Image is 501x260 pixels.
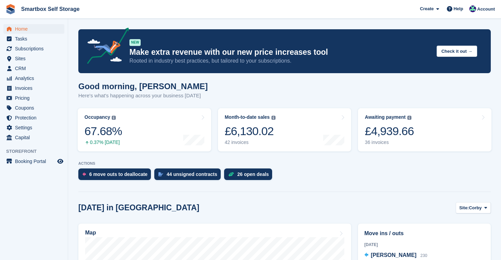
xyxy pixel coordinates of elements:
span: Sites [15,54,56,63]
a: menu [3,123,64,132]
p: Make extra revenue with our new price increases tool [129,47,431,57]
h1: Good morning, [PERSON_NAME] [78,82,208,91]
div: 67.68% [84,124,122,138]
a: menu [3,103,64,113]
span: Subscriptions [15,44,56,53]
span: Analytics [15,74,56,83]
div: Month-to-date sales [225,114,270,120]
div: Awaiting payment [365,114,406,120]
button: Site: Corby [456,202,491,213]
div: Occupancy [84,114,110,120]
a: menu [3,24,64,34]
span: CRM [15,64,56,73]
img: deal-1b604bf984904fb50ccaf53a9ad4b4a5d6e5aea283cecdc64d6e3604feb123c2.svg [228,172,234,177]
span: Account [477,6,495,13]
a: menu [3,133,64,142]
span: Booking Portal [15,157,56,166]
img: Roger Canham [469,5,476,12]
div: £6,130.02 [225,124,276,138]
a: menu [3,54,64,63]
span: Corby [469,205,482,211]
div: 36 invoices [365,140,414,145]
a: menu [3,83,64,93]
img: contract_signature_icon-13c848040528278c33f63329250d36e43548de30e8caae1d1a13099fd9432cc5.svg [158,172,163,176]
div: 6 move outs to deallocate [89,172,147,177]
div: 26 open deals [237,172,269,177]
img: icon-info-grey-7440780725fd019a000dd9b08b2336e03edf1995a4989e88bcd33f0948082b44.svg [112,116,116,120]
a: Smartbox Self Storage [18,3,82,15]
div: [DATE] [364,242,484,248]
img: price-adjustments-announcement-icon-8257ccfd72463d97f412b2fc003d46551f7dbcb40ab6d574587a9cd5c0d94... [81,28,129,66]
img: move_outs_to_deallocate_icon-f764333ba52eb49d3ac5e1228854f67142a1ed5810a6f6cc68b1a99e826820c5.svg [82,172,86,176]
img: stora-icon-8386f47178a22dfd0bd8f6a31ec36ba5ce8667c1dd55bd0f319d3a0aa187defe.svg [5,4,16,14]
a: 44 unsigned contracts [154,168,224,183]
h2: Move ins / outs [364,229,484,238]
a: [PERSON_NAME] 230 [364,251,427,260]
span: Capital [15,133,56,142]
a: Preview store [56,157,64,165]
div: 0.37% [DATE] [84,140,122,145]
span: Pricing [15,93,56,103]
span: Home [15,24,56,34]
div: £4,939.66 [365,124,414,138]
h2: Map [85,230,96,236]
span: Settings [15,123,56,132]
p: Here's what's happening across your business [DATE] [78,92,208,100]
a: 6 move outs to deallocate [78,168,154,183]
p: ACTIONS [78,161,491,166]
a: menu [3,93,64,103]
div: NEW [129,39,141,46]
a: menu [3,113,64,123]
a: menu [3,157,64,166]
div: 42 invoices [225,140,276,145]
span: Help [454,5,463,12]
span: [PERSON_NAME] [371,252,417,258]
a: menu [3,44,64,53]
span: Site: [459,205,469,211]
img: icon-info-grey-7440780725fd019a000dd9b08b2336e03edf1995a4989e88bcd33f0948082b44.svg [271,116,276,120]
h2: [DATE] in [GEOGRAPHIC_DATA] [78,203,199,212]
span: Create [420,5,434,12]
span: Storefront [6,148,68,155]
a: menu [3,74,64,83]
p: Rooted in industry best practices, but tailored to your subscriptions. [129,57,431,65]
span: Protection [15,113,56,123]
span: 230 [420,253,427,258]
span: Tasks [15,34,56,44]
a: Awaiting payment £4,939.66 36 invoices [358,108,491,151]
img: icon-info-grey-7440780725fd019a000dd9b08b2336e03edf1995a4989e88bcd33f0948082b44.svg [407,116,411,120]
button: Check it out → [437,46,477,57]
a: Occupancy 67.68% 0.37% [DATE] [78,108,211,151]
a: 26 open deals [224,168,276,183]
span: Coupons [15,103,56,113]
span: Invoices [15,83,56,93]
a: Month-to-date sales £6,130.02 42 invoices [218,108,351,151]
div: 44 unsigned contracts [167,172,217,177]
a: menu [3,34,64,44]
a: menu [3,64,64,73]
